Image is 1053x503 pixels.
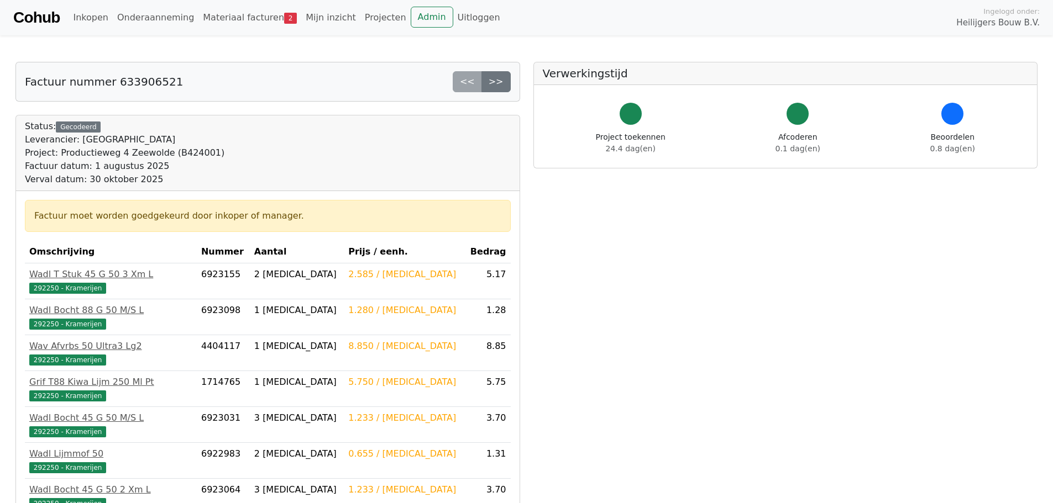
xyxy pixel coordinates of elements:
td: 6922983 [197,443,250,479]
a: Inkopen [69,7,112,29]
a: Materiaal facturen2 [198,7,301,29]
div: Factuur datum: 1 augustus 2025 [25,160,224,173]
a: Projecten [360,7,411,29]
td: 1714765 [197,371,250,407]
div: Status: [25,120,224,186]
div: 1.280 / [MEDICAL_DATA] [348,304,460,317]
td: 6923031 [197,407,250,443]
th: Prijs / eenh. [344,241,464,263]
div: 2 [MEDICAL_DATA] [254,447,339,460]
th: Aantal [250,241,344,263]
div: 0.655 / [MEDICAL_DATA] [348,447,460,460]
div: 1.233 / [MEDICAL_DATA] [348,411,460,425]
div: 1 [MEDICAL_DATA] [254,304,339,317]
div: Leverancier: [GEOGRAPHIC_DATA] [25,133,224,146]
div: Wadl Bocht 45 G 50 2 Xm L [29,483,192,496]
td: 4404117 [197,335,250,371]
td: 1.28 [464,299,510,335]
div: Grif T88 Kiwa Lijm 250 Ml Pt [29,375,192,389]
h5: Factuur nummer 633906521 [25,75,183,88]
span: Heilijgers Bouw B.V. [956,17,1040,29]
td: 3.70 [464,407,510,443]
span: 24.4 dag(en) [606,144,656,153]
a: Mijn inzicht [301,7,360,29]
div: 3 [MEDICAL_DATA] [254,483,339,496]
span: Ingelogd onder: [983,6,1040,17]
div: Wadl Bocht 45 G 50 M/S L [29,411,192,425]
span: 0.1 dag(en) [776,144,820,153]
div: Wadl Lijmmof 50 [29,447,192,460]
span: 292250 - Kramerijen [29,283,106,294]
span: 0.8 dag(en) [930,144,975,153]
th: Nummer [197,241,250,263]
td: 6923098 [197,299,250,335]
th: Bedrag [464,241,510,263]
div: Wadl T Stuk 45 G 50 3 Xm L [29,268,192,281]
h5: Verwerkingstijd [543,67,1029,80]
span: 292250 - Kramerijen [29,462,106,473]
div: 2.585 / [MEDICAL_DATA] [348,268,460,281]
div: 2 [MEDICAL_DATA] [254,268,339,281]
span: 292250 - Kramerijen [29,319,106,330]
div: Wav Afvrbs 50 Ultra3 Lg2 [29,340,192,353]
td: 8.85 [464,335,510,371]
th: Omschrijving [25,241,197,263]
div: Gecodeerd [56,121,101,133]
div: Afcoderen [776,131,820,155]
a: Grif T88 Kiwa Lijm 250 Ml Pt292250 - Kramerijen [29,375,192,402]
a: Uitloggen [453,7,505,29]
span: 292250 - Kramerijen [29,390,106,401]
a: Admin [411,7,453,28]
a: Wadl Bocht 45 G 50 M/S L292250 - Kramerijen [29,411,192,438]
td: 5.75 [464,371,510,407]
a: Wadl T Stuk 45 G 50 3 Xm L292250 - Kramerijen [29,268,192,294]
a: >> [481,71,511,92]
div: Factuur moet worden goedgekeurd door inkoper of manager. [34,209,501,223]
div: Verval datum: 30 oktober 2025 [25,173,224,186]
td: 1.31 [464,443,510,479]
a: Cohub [13,4,60,31]
a: Wadl Bocht 88 G 50 M/S L292250 - Kramerijen [29,304,192,330]
div: Project toekennen [596,131,666,155]
a: Onderaanneming [113,7,198,29]
div: Beoordelen [930,131,975,155]
td: 6923155 [197,263,250,299]
span: 292250 - Kramerijen [29,426,106,437]
div: Project: Productieweg 4 Zeewolde (B424001) [25,146,224,160]
div: 1 [MEDICAL_DATA] [254,375,339,389]
div: Wadl Bocht 88 G 50 M/S L [29,304,192,317]
div: 5.750 / [MEDICAL_DATA] [348,375,460,389]
div: 3 [MEDICAL_DATA] [254,411,339,425]
div: 8.850 / [MEDICAL_DATA] [348,340,460,353]
div: 1 [MEDICAL_DATA] [254,340,339,353]
span: 292250 - Kramerijen [29,354,106,366]
td: 5.17 [464,263,510,299]
div: 1.233 / [MEDICAL_DATA] [348,483,460,496]
a: Wav Afvrbs 50 Ultra3 Lg2292250 - Kramerijen [29,340,192,366]
span: 2 [284,13,297,24]
a: Wadl Lijmmof 50292250 - Kramerijen [29,447,192,474]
